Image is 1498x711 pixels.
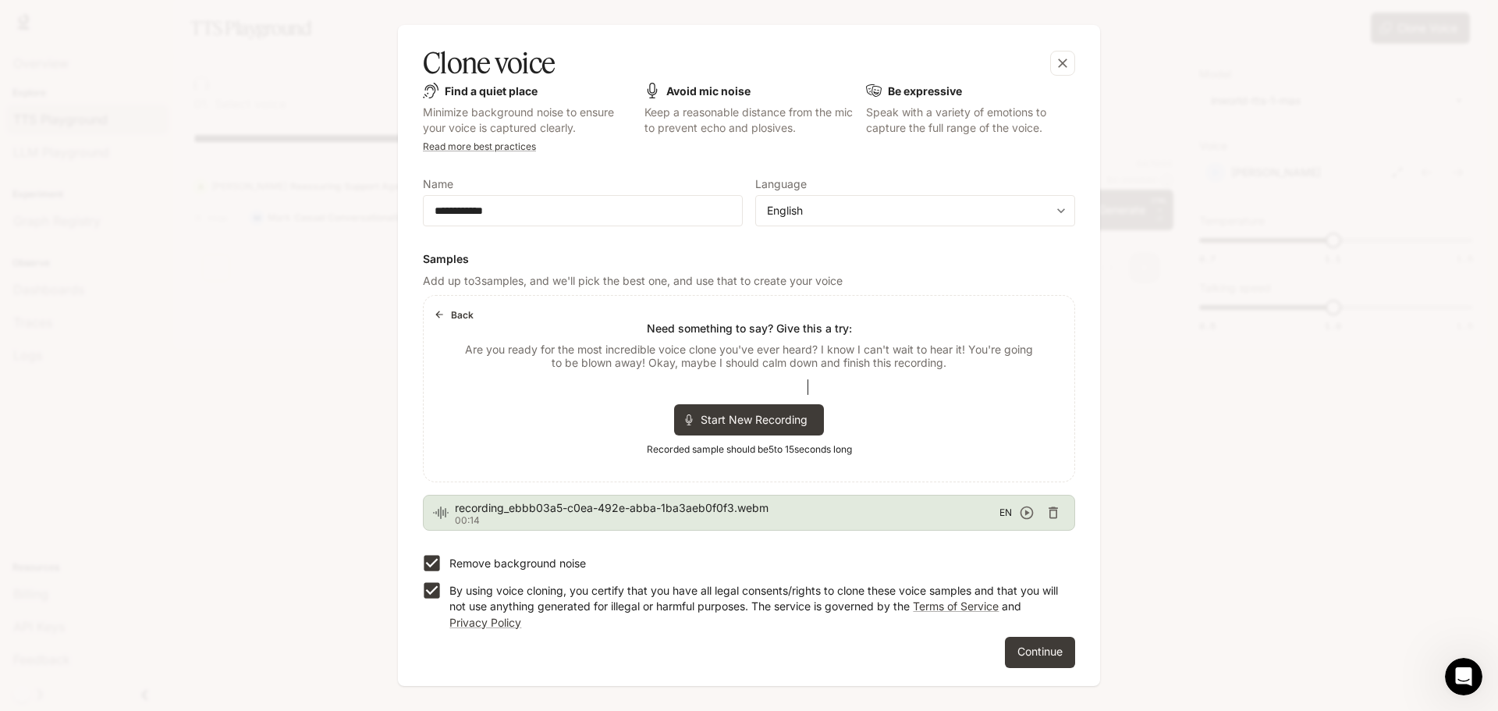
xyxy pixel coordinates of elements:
[423,273,1075,289] p: Add up to 3 samples, and we'll pick the best one, and use that to create your voice
[1005,637,1075,668] button: Continue
[461,343,1037,370] p: Are you ready for the most incredible voice clone you've ever heard? I know I can't wait to hear ...
[455,500,999,516] span: recording_ebbb03a5-c0ea-492e-abba-1ba3aeb0f0f3.webm
[449,556,586,571] p: Remove background noise
[644,105,854,136] p: Keep a reasonable distance from the mic to prevent echo and plosives.
[423,44,555,83] h5: Clone voice
[647,321,852,336] p: Need something to say? Give this a try:
[756,203,1074,219] div: English
[999,505,1012,521] span: EN
[423,105,632,136] p: Minimize background noise to ensure your voice is captured clearly.
[755,179,807,190] p: Language
[430,302,480,327] button: Back
[449,583,1063,630] p: By using voice cloning, you certify that you have all legal consents/rights to clone these voice ...
[913,599,999,613] a: Terms of Service
[866,105,1075,136] p: Speak with a variety of emotions to capture the full range of the voice.
[455,516,999,525] p: 00:14
[445,84,538,98] b: Find a quiet place
[449,616,521,629] a: Privacy Policy
[423,140,536,152] a: Read more best practices
[423,251,1075,267] h6: Samples
[767,203,1049,219] div: English
[666,84,751,98] b: Avoid mic noise
[888,84,962,98] b: Be expressive
[647,442,852,457] span: Recorded sample should be 5 to 15 seconds long
[674,404,824,435] div: Start New Recording
[701,411,818,428] span: Start New Recording
[423,179,453,190] p: Name
[1445,658,1482,695] iframe: Intercom live chat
